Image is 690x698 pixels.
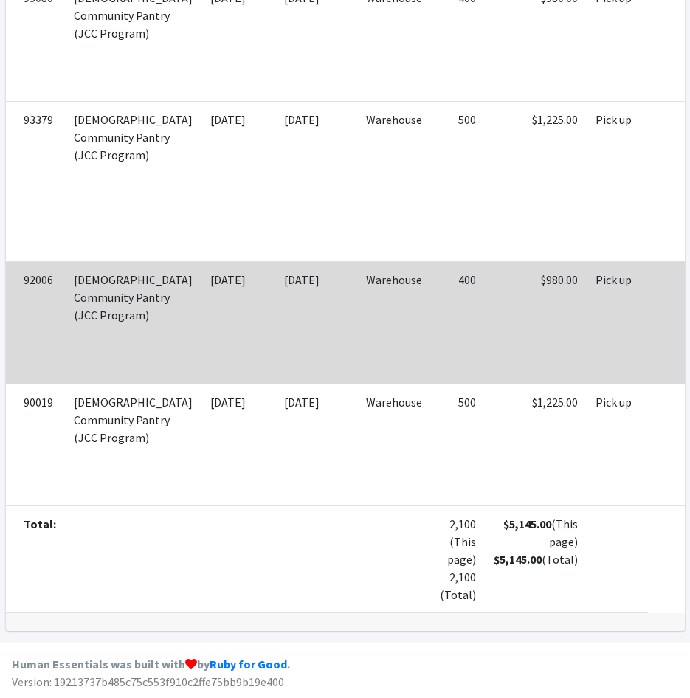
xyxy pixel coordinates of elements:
[65,262,201,384] td: [DEMOGRAPHIC_DATA] Community Pantry (JCC Program)
[65,102,201,262] td: [DEMOGRAPHIC_DATA] Community Pantry (JCC Program)
[275,262,357,384] td: [DATE]
[431,262,485,384] td: 400
[485,262,587,384] td: $980.00
[431,384,485,505] td: 500
[12,657,290,671] strong: Human Essentials was built with by .
[357,262,431,384] td: Warehouse
[485,505,587,612] td: (This page) (Total)
[6,384,65,505] td: 90019
[24,516,56,531] strong: Total:
[6,102,65,262] td: 93379
[201,384,275,505] td: [DATE]
[201,102,275,262] td: [DATE]
[201,262,275,384] td: [DATE]
[275,102,357,262] td: [DATE]
[485,102,587,262] td: $1,225.00
[431,505,485,612] td: 2,100 (This page) 2,100 (Total)
[587,102,648,262] td: Pick up
[587,384,648,505] td: Pick up
[65,384,201,505] td: [DEMOGRAPHIC_DATA] Community Pantry (JCC Program)
[485,384,587,505] td: $1,225.00
[587,262,648,384] td: Pick up
[431,102,485,262] td: 500
[357,384,431,505] td: Warehouse
[275,384,357,505] td: [DATE]
[210,657,287,671] a: Ruby for Good
[357,102,431,262] td: Warehouse
[12,674,284,689] span: Version: 19213737b485c75c553f910c2ffe75bb9b19e400
[6,262,65,384] td: 92006
[503,516,551,531] strong: $5,145.00
[494,552,542,567] strong: $5,145.00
